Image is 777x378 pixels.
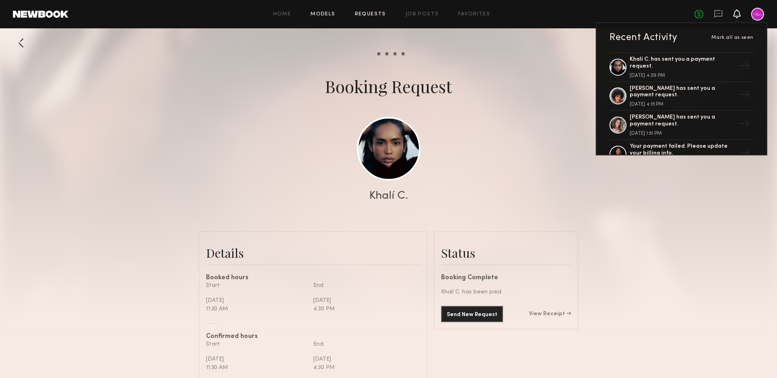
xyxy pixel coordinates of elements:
[206,333,420,340] div: Confirmed hours
[609,111,754,140] a: [PERSON_NAME] has sent you a payment request.[DATE] 1:51 PM→
[441,245,571,261] div: Status
[711,35,754,40] span: Mark all as seen
[313,305,414,313] div: 4:30 PM
[630,114,735,128] div: [PERSON_NAME] has sent you a payment request.
[313,363,414,372] div: 4:30 PM
[206,275,420,281] div: Booked hours
[529,311,571,317] a: View Receipt
[609,140,754,169] a: Your payment failed. Please update your billing info.→
[273,12,291,17] a: Home
[206,363,307,372] div: 11:30 AM
[441,288,571,296] div: Khalí C. has been paid.
[441,275,571,281] div: Booking Complete
[206,296,307,305] div: [DATE]
[405,12,439,17] a: Job Posts
[630,56,735,70] div: Khalí C. has sent you a payment request.
[441,306,503,322] button: Send New Request
[313,296,414,305] div: [DATE]
[735,85,754,106] div: →
[355,12,386,17] a: Requests
[206,340,307,348] div: Start:
[369,190,408,202] div: Khalí C.
[609,82,754,111] a: [PERSON_NAME] has sent you a payment request.[DATE] 4:15 PM→
[735,144,754,165] div: →
[630,131,735,136] div: [DATE] 1:51 PM
[206,305,307,313] div: 11:30 AM
[206,245,420,261] div: Details
[735,57,754,78] div: →
[313,340,414,348] div: End:
[313,355,414,363] div: [DATE]
[630,143,735,157] div: Your payment failed. Please update your billing info.
[206,281,307,290] div: Start:
[325,75,452,98] div: Booking Request
[313,281,414,290] div: End:
[609,52,754,82] a: Khalí C. has sent you a payment request.[DATE] 4:39 PM→
[206,355,307,363] div: [DATE]
[630,73,735,78] div: [DATE] 4:39 PM
[458,12,490,17] a: Favorites
[735,115,754,136] div: →
[630,85,735,99] div: [PERSON_NAME] has sent you a payment request.
[609,33,677,42] div: Recent Activity
[630,102,735,107] div: [DATE] 4:15 PM
[310,12,335,17] a: Models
